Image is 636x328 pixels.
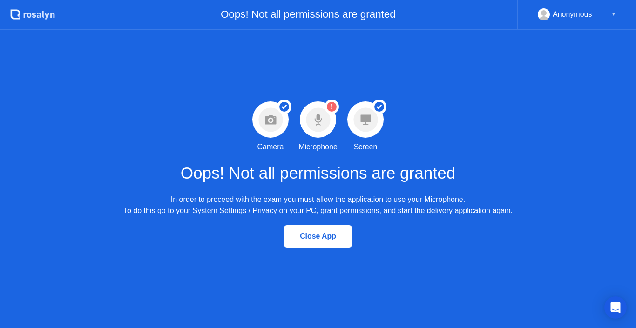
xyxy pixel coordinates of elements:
div: Camera [257,141,284,153]
div: ▼ [611,8,616,20]
div: Anonymous [553,8,592,20]
div: Open Intercom Messenger [604,296,627,319]
h1: Oops! Not all permissions are granted [181,161,456,186]
button: Close App [284,225,352,248]
div: Screen [354,141,378,153]
div: In order to proceed with the exam you must allow the application to use your Microphone. To do th... [123,194,513,216]
div: Microphone [298,141,338,153]
div: Close App [287,232,349,241]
